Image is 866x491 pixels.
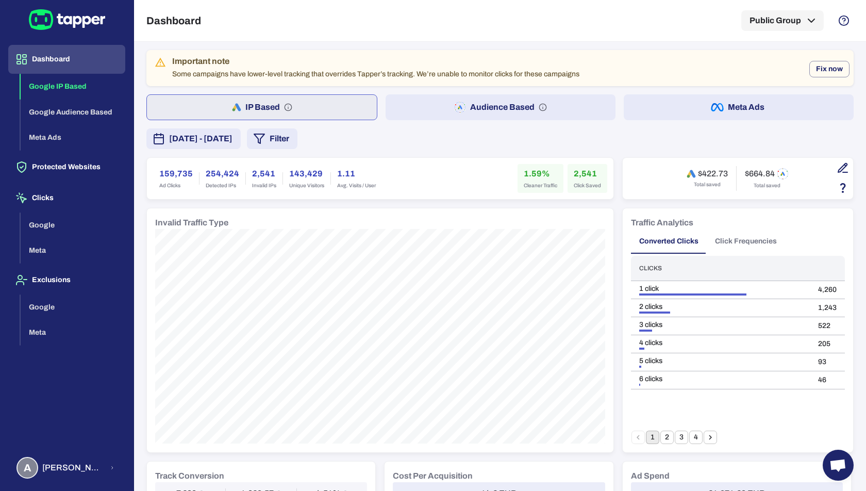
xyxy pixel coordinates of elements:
[146,14,201,27] h5: Dashboard
[631,470,670,482] h6: Ad Spend
[694,181,721,188] span: Total saved
[21,320,125,346] button: Meta
[631,256,810,281] th: Clicks
[745,169,775,179] h6: $664.84
[16,457,38,479] div: A
[206,182,239,189] span: Detected IPs
[21,100,125,125] button: Google Audience Based
[639,338,802,348] div: 4 clicks
[289,168,324,180] h6: 143,429
[284,103,292,111] svg: IP based: Search, Display, and Shopping.
[646,431,659,444] button: page 1
[146,128,241,149] button: [DATE] - [DATE]
[21,107,125,116] a: Google Audience Based
[639,284,802,293] div: 1 click
[155,217,228,229] h6: Invalid Traffic Type
[741,10,824,31] button: Public Group
[539,103,547,111] svg: Audience based: Search, Display, Shopping, Video Performance Max, Demand Generation
[524,182,557,189] span: Cleaner Traffic
[809,61,850,77] button: Fix now
[8,162,125,171] a: Protected Websites
[21,238,125,264] button: Meta
[42,463,104,473] span: [PERSON_NAME] [PERSON_NAME] Koutsogianni
[823,450,854,481] div: Open chat
[8,184,125,212] button: Clicks
[631,229,707,254] button: Converted Clicks
[206,168,239,180] h6: 254,424
[21,294,125,320] button: Google
[8,266,125,294] button: Exclusions
[337,182,376,189] span: Avg. Visits / User
[159,168,193,180] h6: 159,735
[639,302,802,312] div: 2 clicks
[834,179,852,197] button: Estimation based on the quantity of invalid click x cost-per-click.
[21,220,125,228] a: Google
[21,125,125,151] button: Meta Ads
[810,371,845,389] td: 46
[698,169,728,179] h6: $422.73
[21,302,125,310] a: Google
[810,281,845,299] td: 4,260
[386,94,615,120] button: Audience Based
[631,217,693,229] h6: Traffic Analytics
[21,81,125,90] a: Google IP Based
[21,328,125,336] a: Meta
[8,193,125,202] a: Clicks
[639,356,802,366] div: 5 clicks
[159,182,193,189] span: Ad Clicks
[252,168,276,180] h6: 2,541
[247,128,297,149] button: Filter
[574,168,601,180] h6: 2,541
[639,320,802,330] div: 3 clicks
[8,275,125,284] a: Exclusions
[8,153,125,182] button: Protected Websites
[393,470,473,482] h6: Cost Per Acquisition
[624,94,854,120] button: Meta Ads
[252,182,276,189] span: Invalid IPs
[810,335,845,353] td: 205
[639,374,802,384] div: 6 clicks
[172,53,579,83] div: Some campaigns have lower-level tracking that overrides Tapper’s tracking. We’re unable to monito...
[704,431,717,444] button: Go to next page
[172,56,579,67] div: Important note
[21,74,125,100] button: Google IP Based
[524,168,557,180] h6: 1.59%
[8,45,125,74] button: Dashboard
[810,299,845,317] td: 1,243
[8,54,125,63] a: Dashboard
[707,229,785,254] button: Click Frequencies
[689,431,703,444] button: Go to page 4
[675,431,688,444] button: Go to page 3
[289,182,324,189] span: Unique Visitors
[810,353,845,371] td: 93
[155,470,224,482] h6: Track Conversion
[660,431,674,444] button: Go to page 2
[337,168,376,180] h6: 1.11
[169,133,232,145] span: [DATE] - [DATE]
[574,182,601,189] span: Click Saved
[754,182,780,189] span: Total saved
[631,431,718,444] nav: pagination navigation
[21,133,125,141] a: Meta Ads
[21,246,125,254] a: Meta
[810,317,845,335] td: 522
[8,453,125,483] button: A[PERSON_NAME] [PERSON_NAME] Koutsogianni
[146,94,377,120] button: IP Based
[21,212,125,238] button: Google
